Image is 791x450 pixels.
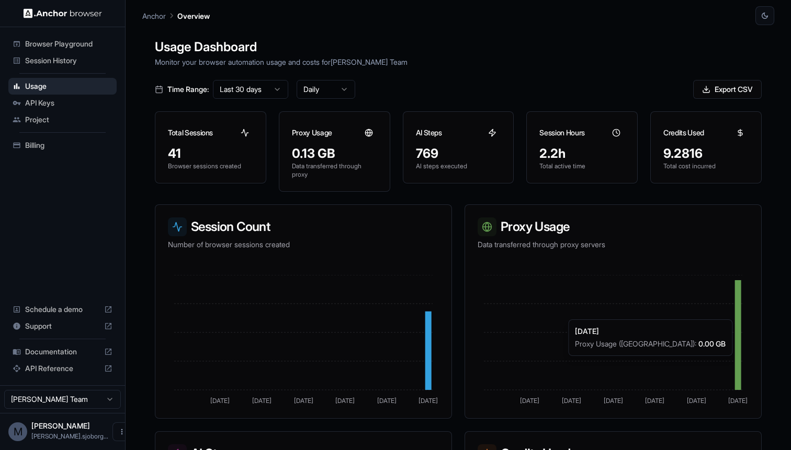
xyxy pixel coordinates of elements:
[292,162,377,179] p: Data transferred through proxy
[8,78,117,95] div: Usage
[645,397,664,405] tspan: [DATE]
[168,239,439,250] p: Number of browser sessions created
[142,10,166,21] p: Anchor
[210,397,230,405] tspan: [DATE]
[8,360,117,377] div: API Reference
[8,137,117,154] div: Billing
[478,239,749,250] p: Data transferred through proxy servers
[8,422,27,441] div: M
[520,397,539,405] tspan: [DATE]
[25,321,100,331] span: Support
[25,39,112,49] span: Browser Playground
[8,111,117,128] div: Project
[8,36,117,52] div: Browser Playground
[168,128,213,138] h3: Total Sessions
[539,145,625,162] div: 2.2h
[25,114,112,125] span: Project
[155,56,762,67] p: Monitor your browser automation usage and costs for [PERSON_NAME] Team
[112,422,131,441] button: Open menu
[25,81,112,91] span: Usage
[168,217,439,236] h3: Session Count
[252,397,272,405] tspan: [DATE]
[416,162,501,170] p: AI steps executed
[335,397,355,405] tspan: [DATE]
[31,421,90,430] span: Martin Sjöborg
[24,8,102,18] img: Anchor Logo
[8,301,117,318] div: Schedule a demo
[416,128,442,138] h3: AI Steps
[478,217,749,236] h3: Proxy Usage
[155,38,762,56] h1: Usage Dashboard
[604,397,623,405] tspan: [DATE]
[8,343,117,360] div: Documentation
[142,10,210,21] nav: breadcrumb
[8,95,117,111] div: API Keys
[8,318,117,334] div: Support
[377,397,397,405] tspan: [DATE]
[539,162,625,170] p: Total active time
[292,145,377,162] div: 0.13 GB
[294,397,313,405] tspan: [DATE]
[168,162,253,170] p: Browser sessions created
[177,10,210,21] p: Overview
[663,128,704,138] h3: Credits Used
[25,98,112,108] span: API Keys
[25,363,100,374] span: API Reference
[8,52,117,69] div: Session History
[562,397,581,405] tspan: [DATE]
[693,80,762,99] button: Export CSV
[419,397,438,405] tspan: [DATE]
[728,397,748,405] tspan: [DATE]
[687,397,706,405] tspan: [DATE]
[539,128,584,138] h3: Session Hours
[25,347,100,357] span: Documentation
[663,162,749,170] p: Total cost incurred
[168,145,253,162] div: 41
[31,432,108,440] span: martin.sjoborg@quartr.se
[663,145,749,162] div: 9.2816
[167,84,209,95] span: Time Range:
[25,55,112,66] span: Session History
[25,304,100,315] span: Schedule a demo
[25,140,112,151] span: Billing
[292,128,332,138] h3: Proxy Usage
[416,145,501,162] div: 769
